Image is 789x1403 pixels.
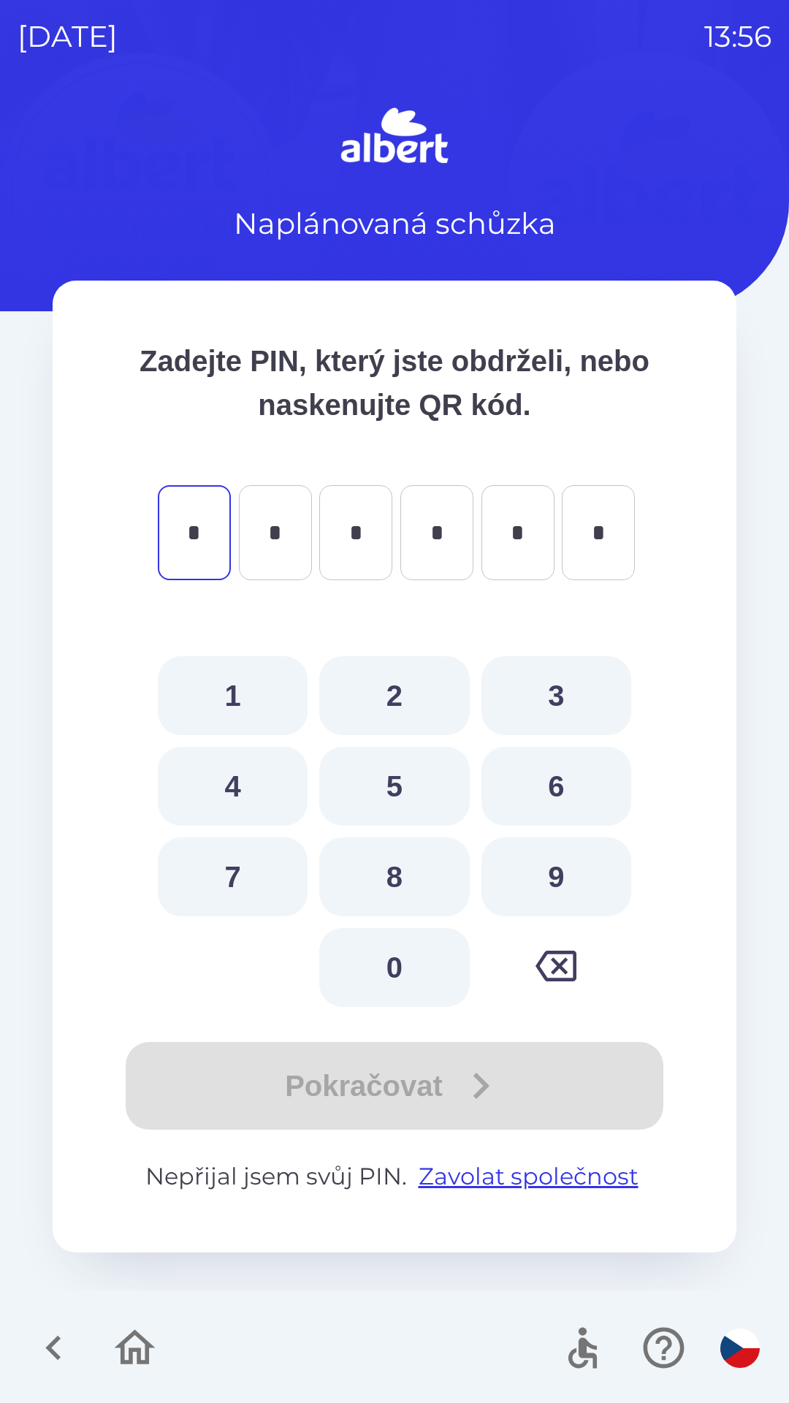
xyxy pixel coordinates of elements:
img: cs flag [720,1328,760,1368]
button: 6 [481,747,631,826]
button: 8 [319,837,469,916]
button: 1 [158,656,308,735]
p: Nepřijal jsem svůj PIN. [111,1159,678,1194]
img: Logo [53,102,736,172]
button: 2 [319,656,469,735]
p: Zadejte PIN, který jste obdrželi, nebo naskenujte QR kód. [111,339,678,427]
button: 3 [481,656,631,735]
p: Naplánovaná schůzka [234,202,556,246]
button: 7 [158,837,308,916]
button: 0 [319,928,469,1007]
button: Zavolat společnost [413,1159,644,1194]
p: 13:56 [704,15,771,58]
button: 9 [481,837,631,916]
button: 5 [319,747,469,826]
button: 4 [158,747,308,826]
p: [DATE] [18,15,118,58]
